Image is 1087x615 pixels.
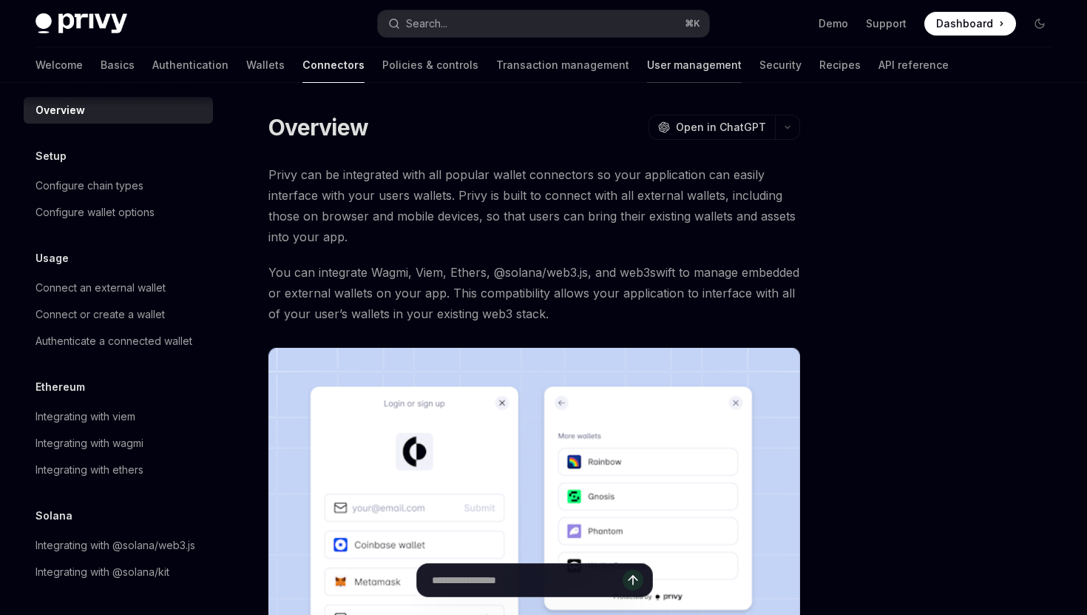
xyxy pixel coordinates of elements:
a: Authenticate a connected wallet [24,328,213,354]
a: Transaction management [496,47,629,83]
a: Support [866,16,907,31]
a: User management [647,47,742,83]
div: Configure wallet options [35,204,155,221]
div: Connect an external wallet [35,279,166,297]
a: Configure chain types [24,172,213,199]
a: Policies & controls [382,47,478,83]
h5: Solana [35,507,72,525]
div: Authenticate a connected wallet [35,332,192,350]
a: Integrating with ethers [24,457,213,483]
div: Search... [406,15,447,33]
button: Open in ChatGPT [649,115,775,140]
span: ⌘ K [685,18,700,30]
h5: Ethereum [35,378,85,396]
span: Open in ChatGPT [676,120,766,135]
button: Toggle dark mode [1028,12,1052,36]
span: Privy can be integrated with all popular wallet connectors so your application can easily interfa... [268,164,800,247]
a: Dashboard [924,12,1016,36]
a: Welcome [35,47,83,83]
a: Integrating with @solana/kit [24,559,213,585]
a: Demo [819,16,848,31]
button: Search...⌘K [378,10,708,37]
h1: Overview [268,114,368,141]
div: Integrating with ethers [35,461,143,479]
a: Security [759,47,802,83]
div: Integrating with @solana/web3.js [35,537,195,554]
a: Authentication [152,47,228,83]
span: Dashboard [936,16,993,31]
a: Connect an external wallet [24,275,213,301]
a: Configure wallet options [24,199,213,226]
button: Send message [623,570,643,591]
h5: Usage [35,249,69,267]
a: Integrating with @solana/web3.js [24,532,213,559]
a: Wallets [246,47,285,83]
a: Connectors [302,47,365,83]
div: Configure chain types [35,177,143,195]
a: Basics [101,47,135,83]
div: Integrating with wagmi [35,434,143,452]
img: dark logo [35,13,127,34]
a: Integrating with wagmi [24,430,213,457]
a: API reference [878,47,949,83]
span: You can integrate Wagmi, Viem, Ethers, @solana/web3.js, and web3swift to manage embedded or exter... [268,262,800,324]
div: Integrating with @solana/kit [35,563,169,581]
a: Integrating with viem [24,403,213,430]
h5: Setup [35,147,67,165]
div: Integrating with viem [35,408,135,426]
div: Connect or create a wallet [35,306,165,323]
a: Recipes [819,47,861,83]
a: Overview [24,97,213,124]
a: Connect or create a wallet [24,301,213,328]
div: Overview [35,101,85,119]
